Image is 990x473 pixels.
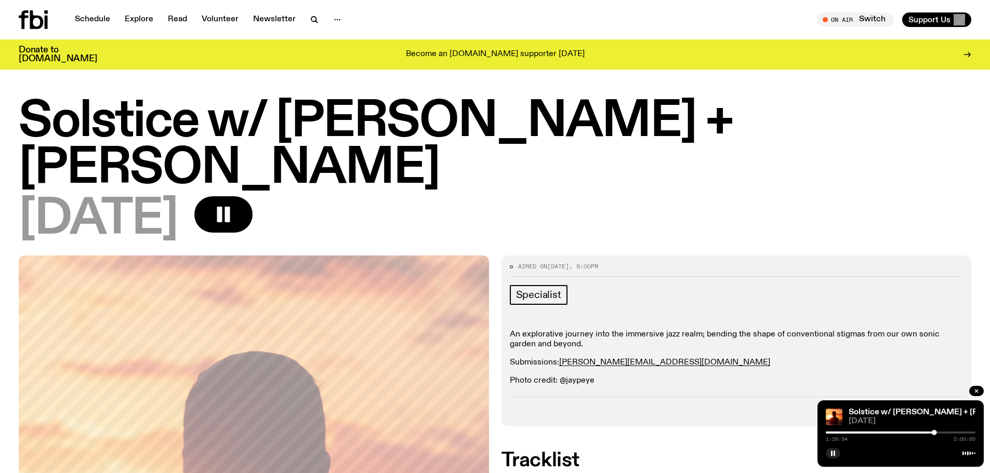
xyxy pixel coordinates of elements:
h3: Donate to [DOMAIN_NAME] [19,46,97,63]
p: Become an [DOMAIN_NAME] supporter [DATE] [406,50,585,59]
span: 2:00:00 [954,437,975,442]
p: An explorative journey into the immersive jazz realm; bending the shape of conventional stigmas f... [510,330,963,349]
a: Specialist [510,285,567,305]
button: Support Us [902,12,971,27]
img: A girl standing in the ocean as waist level, staring into the rise of the sun. [826,409,842,425]
span: Aired on [518,262,547,271]
span: 1:26:54 [826,437,848,442]
span: Specialist [516,289,561,301]
h1: Solstice w/ [PERSON_NAME] + [PERSON_NAME] [19,99,971,192]
span: [DATE] [19,196,178,243]
p: Submissions: [510,358,963,368]
span: [DATE] [849,417,975,425]
span: [DATE] [547,262,569,271]
a: Schedule [69,12,116,27]
a: Volunteer [195,12,245,27]
a: Explore [118,12,160,27]
span: , 9:00pm [569,262,598,271]
span: Support Us [908,15,951,24]
a: Read [162,12,193,27]
a: [PERSON_NAME][EMAIL_ADDRESS][DOMAIN_NAME] [559,358,770,367]
button: On AirSwitch [817,12,894,27]
a: Newsletter [247,12,302,27]
p: Photo credit: @jaypeye [510,376,963,386]
h2: Tracklist [501,451,972,470]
